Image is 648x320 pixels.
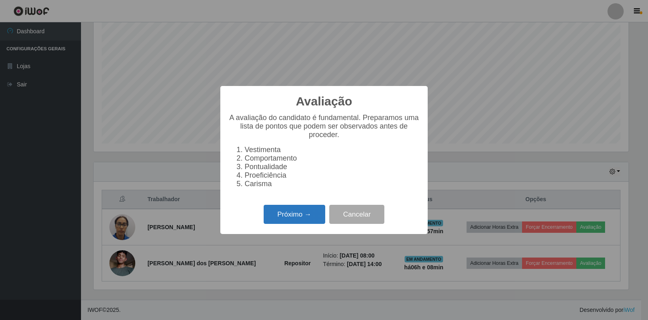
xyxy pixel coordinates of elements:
li: Pontualidade [245,163,420,171]
li: Proeficiência [245,171,420,180]
li: Vestimenta [245,146,420,154]
li: Carisma [245,180,420,188]
h2: Avaliação [296,94,352,109]
p: A avaliação do candidato é fundamental. Preparamos uma lista de pontos que podem ser observados a... [228,114,420,139]
button: Próximo → [264,205,325,224]
button: Cancelar [329,205,384,224]
li: Comportamento [245,154,420,163]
